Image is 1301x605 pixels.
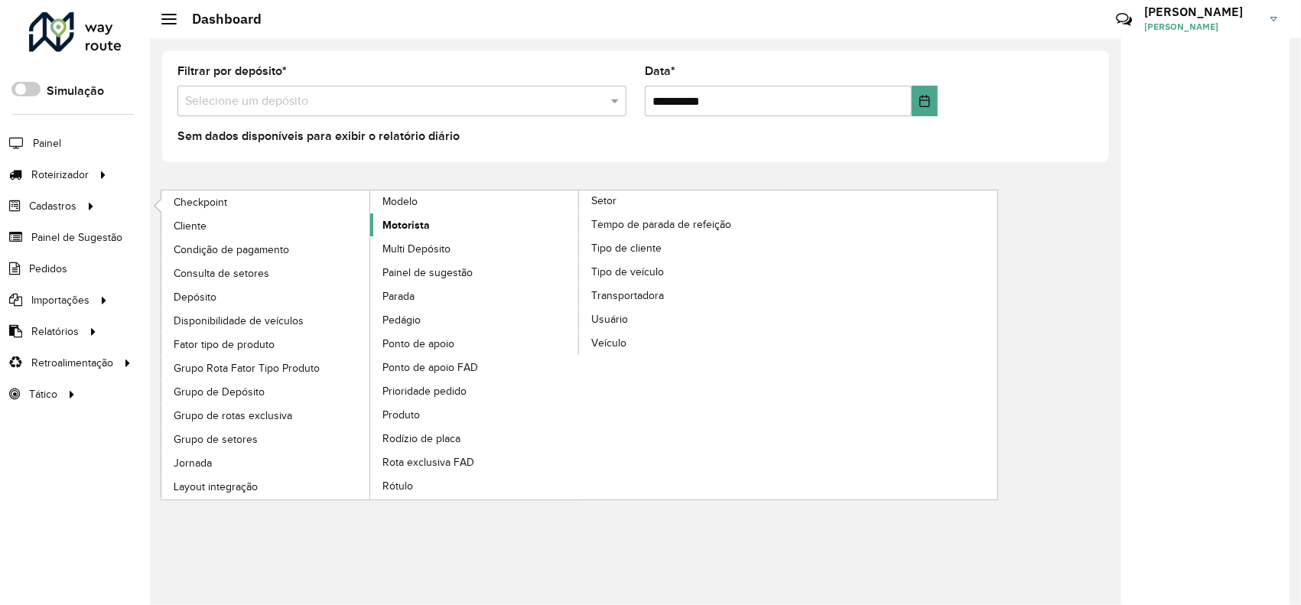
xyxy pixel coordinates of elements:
a: Parada [370,285,580,307]
a: Depósito [161,285,371,308]
a: Consulta de setores [161,262,371,285]
a: Rótulo [370,474,580,497]
span: Jornada [174,455,212,471]
span: Painel de Sugestão [31,229,122,246]
a: Ponto de apoio FAD [370,356,580,379]
a: Grupo de rotas exclusiva [161,404,371,427]
a: Tipo de veículo [579,260,789,283]
a: Grupo Rota Fator Tipo Produto [161,356,371,379]
label: Data [645,62,675,80]
h3: [PERSON_NAME] [1144,5,1259,19]
span: Pedágio [382,312,421,328]
a: Grupo de setores [161,428,371,450]
a: Jornada [161,451,371,474]
span: Grupo de setores [174,431,258,447]
a: Contato Rápido [1107,3,1140,36]
span: Cadastros [29,198,76,214]
a: Produto [370,403,580,426]
a: Disponibilidade de veículos [161,309,371,332]
span: Checkpoint [174,194,227,210]
span: Usuário [591,311,628,327]
span: [PERSON_NAME] [1144,20,1259,34]
a: Condição de pagamento [161,238,371,261]
span: Veículo [591,335,626,351]
span: Motorista [382,217,430,233]
button: Choose Date [912,86,938,116]
span: Modelo [382,194,418,210]
span: Prioridade pedido [382,383,467,399]
a: Cliente [161,214,371,237]
a: Tempo de parada de refeição [579,213,789,236]
span: Disponibilidade de veículos [174,313,304,329]
a: Transportadora [579,284,789,307]
a: Rodízio de placa [370,427,580,450]
span: Parada [382,288,415,304]
span: Tipo de cliente [591,240,662,256]
a: Layout integração [161,475,371,498]
a: Motorista [370,213,580,236]
a: Prioridade pedido [370,379,580,402]
span: Ponto de apoio FAD [382,359,478,376]
span: Grupo Rota Fator Tipo Produto [174,360,320,376]
span: Importações [31,292,89,308]
a: Modelo [161,190,580,499]
a: Checkpoint [161,190,371,213]
span: Setor [591,193,616,209]
span: Rótulo [382,478,413,494]
label: Filtrar por depósito [177,62,287,80]
span: Transportadora [591,288,664,304]
span: Grupo de rotas exclusiva [174,408,292,424]
a: Tipo de cliente [579,236,789,259]
a: Fator tipo de produto [161,333,371,356]
span: Retroalimentação [31,355,113,371]
span: Relatórios [31,324,79,340]
h2: Dashboard [177,11,262,28]
span: Painel de sugestão [382,265,473,281]
span: Tipo de veículo [591,264,664,280]
span: Tempo de parada de refeição [591,216,731,233]
span: Painel [33,135,61,151]
span: Multi Depósito [382,241,450,257]
span: Tático [29,386,57,402]
span: Roteirizador [31,167,89,183]
span: Consulta de setores [174,265,269,281]
a: Multi Depósito [370,237,580,260]
span: Cliente [174,218,207,234]
label: Simulação [47,82,104,100]
span: Rodízio de placa [382,431,460,447]
label: Sem dados disponíveis para exibir o relatório diário [177,127,460,145]
span: Pedidos [29,261,67,277]
a: Setor [370,190,789,499]
span: Condição de pagamento [174,242,289,258]
span: Produto [382,407,420,423]
span: Fator tipo de produto [174,337,275,353]
a: Painel de sugestão [370,261,580,284]
a: Usuário [579,307,789,330]
a: Rota exclusiva FAD [370,450,580,473]
a: Ponto de apoio [370,332,580,355]
a: Veículo [579,331,789,354]
span: Grupo de Depósito [174,384,265,400]
span: Rota exclusiva FAD [382,454,474,470]
a: Grupo de Depósito [161,380,371,403]
span: Depósito [174,289,216,305]
span: Layout integração [174,479,258,495]
a: Pedágio [370,308,580,331]
span: Ponto de apoio [382,336,454,352]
